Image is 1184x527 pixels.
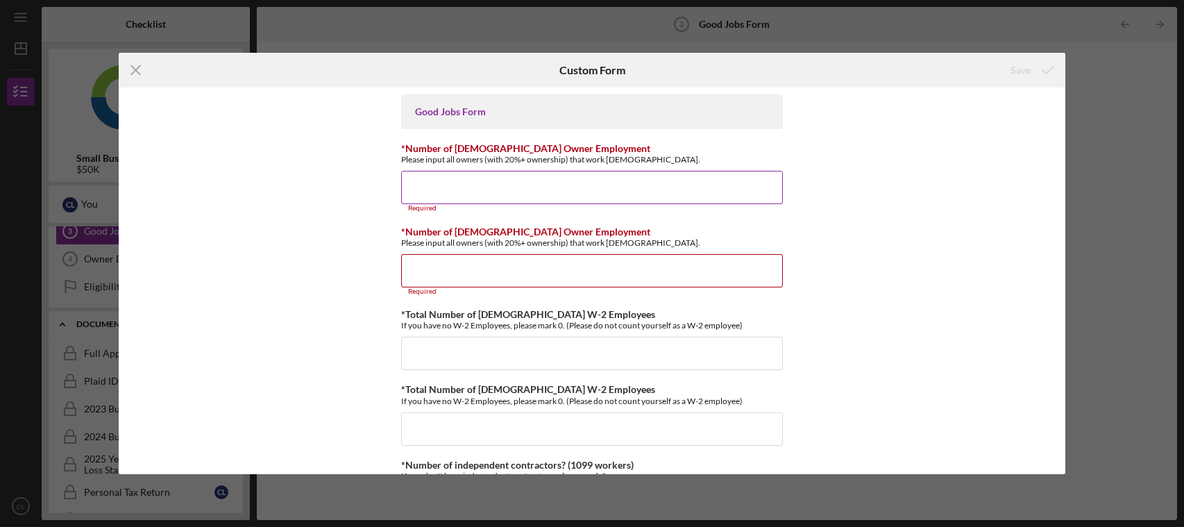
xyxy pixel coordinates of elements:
[997,56,1065,84] button: Save
[401,320,783,331] div: If you have no W-2 Employees, please mark 0. (Please do not count yourself as a W-2 employee)
[401,383,655,395] label: *Total Number of [DEMOGRAPHIC_DATA] W-2 Employees
[401,396,783,406] div: If you have no W-2 Employees, please mark 0. (Please do not count yourself as a W-2 employee)
[559,64,625,76] h6: Custom Form
[1010,56,1031,84] div: Save
[401,204,783,212] div: Required
[415,106,769,117] div: Good Jobs Form
[401,226,650,237] label: *Number of [DEMOGRAPHIC_DATA] Owner Employment
[401,142,650,154] label: *Number of [DEMOGRAPHIC_DATA] Owner Employment
[401,237,783,248] div: Please input all owners (with 20%+ ownership) that work [DEMOGRAPHIC_DATA].
[401,308,655,320] label: *Total Number of [DEMOGRAPHIC_DATA] W-2 Employees
[401,154,783,165] div: Please input all owners (with 20%+ ownership) that work [DEMOGRAPHIC_DATA].
[401,459,634,471] label: *Number of independent contractors? (1099 workers)
[401,287,783,296] div: Required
